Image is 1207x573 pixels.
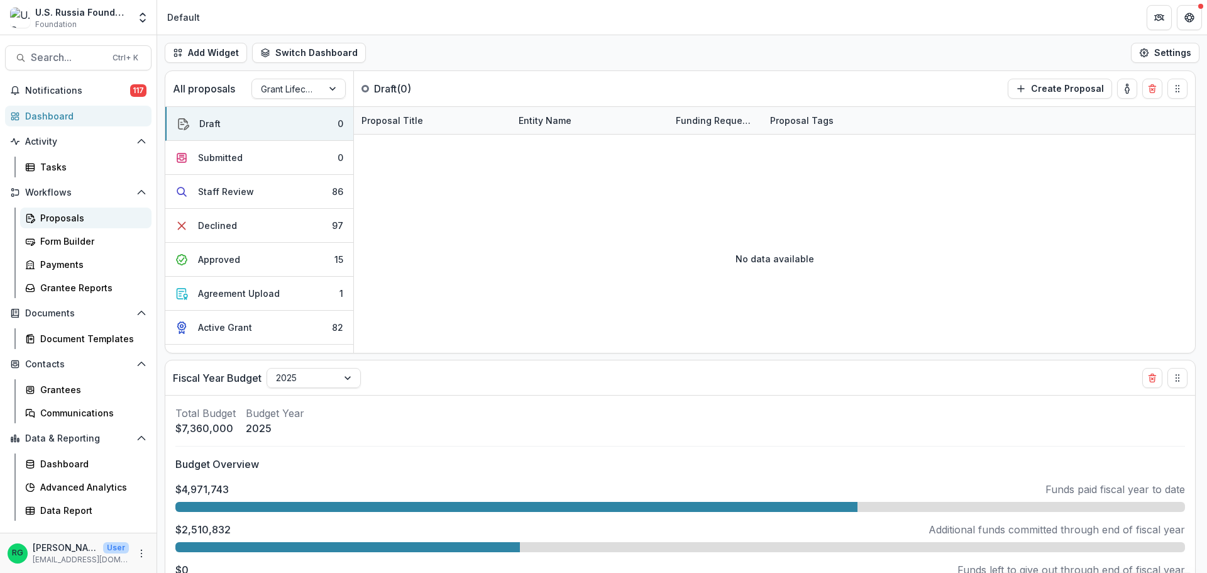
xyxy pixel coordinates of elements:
[173,370,262,386] p: Fiscal Year Budget
[5,303,152,323] button: Open Documents
[338,151,343,164] div: 0
[332,321,343,334] div: 82
[5,106,152,126] a: Dashboard
[165,141,353,175] button: Submitted0
[20,231,152,252] a: Form Builder
[198,185,254,198] div: Staff Review
[763,114,841,127] div: Proposal Tags
[668,107,763,134] div: Funding Requested
[354,107,511,134] div: Proposal Title
[165,243,353,277] button: Approved15
[5,45,152,70] button: Search...
[511,107,668,134] div: Entity Name
[20,403,152,423] a: Communications
[1045,482,1185,497] p: Funds paid fiscal year to date
[33,554,129,565] p: [EMAIL_ADDRESS][DOMAIN_NAME]
[20,157,152,177] a: Tasks
[5,131,152,152] button: Open Activity
[10,8,30,28] img: U.S. Russia Foundation
[763,107,920,134] div: Proposal Tags
[5,182,152,203] button: Open Workflows
[1167,368,1188,388] button: Drag
[165,175,353,209] button: Staff Review86
[334,253,343,266] div: 15
[173,81,235,96] p: All proposals
[175,482,229,497] p: $4,971,743
[175,406,236,421] p: Total Budget
[40,504,141,517] div: Data Report
[165,277,353,311] button: Agreement Upload1
[25,433,131,444] span: Data & Reporting
[929,522,1185,537] p: Additional funds committed through end of fiscal year
[165,209,353,243] button: Declined97
[20,453,152,474] a: Dashboard
[1147,5,1172,30] button: Partners
[165,311,353,345] button: Active Grant82
[25,187,131,198] span: Workflows
[511,114,579,127] div: Entity Name
[199,117,221,130] div: Draft
[332,219,343,232] div: 97
[25,359,131,370] span: Contacts
[40,406,141,420] div: Communications
[165,107,353,141] button: Draft0
[198,287,280,300] div: Agreement Upload
[1177,5,1202,30] button: Get Help
[165,43,247,63] button: Add Widget
[5,428,152,448] button: Open Data & Reporting
[35,19,77,30] span: Foundation
[40,235,141,248] div: Form Builder
[40,481,141,494] div: Advanced Analytics
[20,277,152,298] a: Grantee Reports
[175,522,231,537] p: $2,510,832
[354,114,431,127] div: Proposal Title
[167,11,200,24] div: Default
[134,546,149,561] button: More
[332,185,343,198] div: 86
[35,6,129,19] div: U.S. Russia Foundation
[1008,79,1112,99] button: Create Proposal
[40,332,141,345] div: Document Templates
[103,542,129,554] p: User
[736,252,814,265] p: No data available
[246,406,304,421] p: Budget Year
[25,86,130,96] span: Notifications
[198,151,243,164] div: Submitted
[40,160,141,174] div: Tasks
[198,219,237,232] div: Declined
[246,421,304,436] p: 2025
[110,51,141,65] div: Ctrl + K
[668,114,763,127] div: Funding Requested
[1167,79,1188,99] button: Drag
[20,379,152,400] a: Grantees
[20,477,152,498] a: Advanced Analytics
[12,549,23,557] div: Ruslan Garipov
[25,136,131,147] span: Activity
[20,208,152,228] a: Proposals
[1142,79,1162,99] button: Delete card
[25,308,131,319] span: Documents
[5,354,152,374] button: Open Contacts
[134,5,152,30] button: Open entity switcher
[20,500,152,521] a: Data Report
[33,541,98,554] p: [PERSON_NAME]
[40,383,141,396] div: Grantees
[20,328,152,349] a: Document Templates
[1131,43,1199,63] button: Settings
[198,253,240,266] div: Approved
[1142,368,1162,388] button: Delete card
[198,321,252,334] div: Active Grant
[252,43,366,63] button: Switch Dashboard
[5,81,152,101] button: Notifications117
[130,84,146,97] span: 117
[175,421,236,436] p: $7,360,000
[40,258,141,271] div: Payments
[338,117,343,130] div: 0
[25,109,141,123] div: Dashboard
[40,457,141,470] div: Dashboard
[31,52,105,64] span: Search...
[40,211,141,225] div: Proposals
